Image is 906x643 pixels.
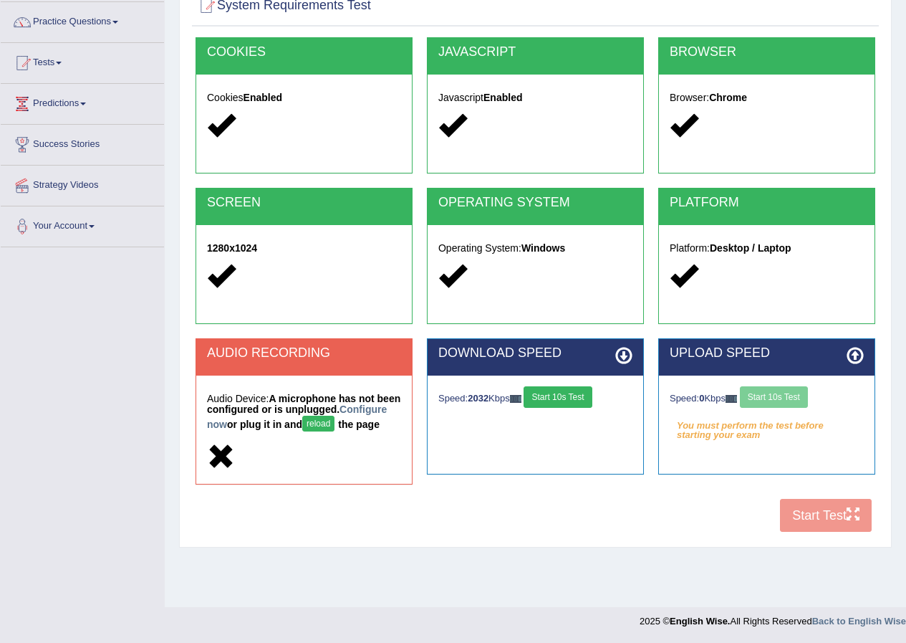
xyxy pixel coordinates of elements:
a: Your Account [1,206,164,242]
h5: Operating System: [438,243,632,254]
strong: 2032 [468,393,488,404]
a: Practice Questions [1,2,164,38]
div: Speed: Kbps [438,386,632,411]
a: Tests [1,43,164,79]
strong: Windows [521,242,565,254]
strong: A microphone has not been configured or is unplugged. or plug it in and the page [207,393,400,430]
strong: 0 [699,393,704,404]
h2: SCREEN [207,196,401,210]
img: ajax-loader-fb-connection.gif [510,395,521,403]
h2: COOKIES [207,45,401,59]
button: reload [302,416,334,432]
strong: Chrome [709,92,747,103]
h5: Browser: [670,92,864,103]
strong: Enabled [483,92,522,103]
h2: JAVASCRIPT [438,45,632,59]
img: ajax-loader-fb-connection.gif [726,395,737,403]
a: Strategy Videos [1,166,164,201]
h5: Javascript [438,92,632,103]
strong: 1280x1024 [207,242,257,254]
a: Configure now [207,404,387,430]
h5: Audio Device: [207,394,401,435]
h2: PLATFORM [670,196,864,210]
strong: English Wise. [670,616,730,627]
button: Start 10s Test [524,386,592,408]
strong: Enabled [244,92,282,103]
h2: AUDIO RECORDING [207,346,401,361]
h2: OPERATING SYSTEM [438,196,632,210]
h5: Platform: [670,243,864,254]
h2: DOWNLOAD SPEED [438,346,632,361]
em: You must perform the test before starting your exam [670,415,864,437]
h2: BROWSER [670,45,864,59]
a: Back to English Wise [812,616,906,627]
strong: Desktop / Laptop [710,242,791,254]
a: Success Stories [1,125,164,161]
div: Speed: Kbps [670,386,864,411]
div: 2025 © All Rights Reserved [640,607,906,628]
h5: Cookies [207,92,401,103]
a: Predictions [1,84,164,120]
h2: UPLOAD SPEED [670,346,864,361]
